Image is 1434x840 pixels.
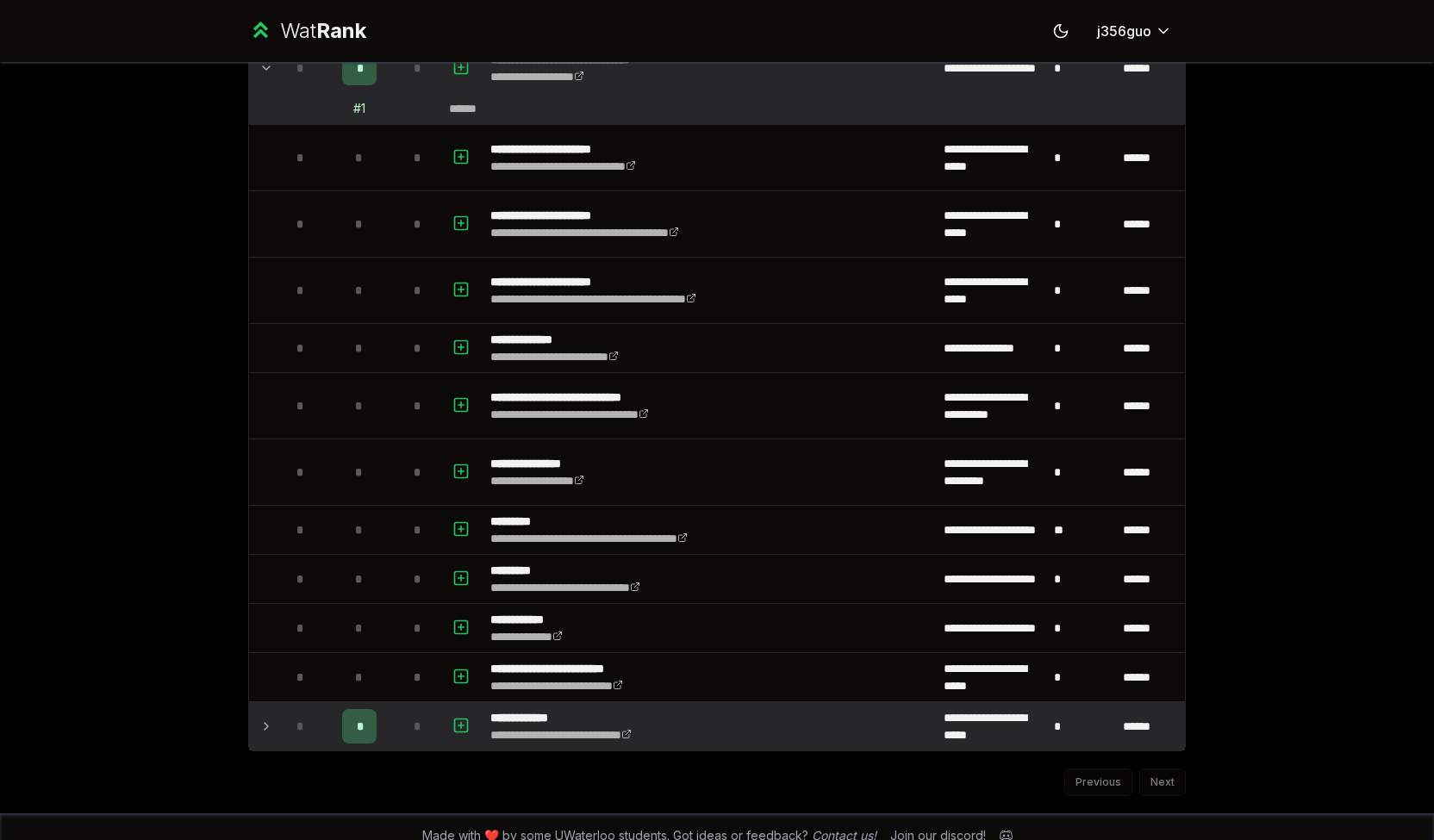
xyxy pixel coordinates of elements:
[280,17,366,45] div: Wat
[353,100,365,117] div: # 1
[1097,21,1151,41] span: j356guo
[1083,16,1186,47] button: j356guo
[248,17,366,45] a: WatRank
[316,18,366,43] span: Rank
